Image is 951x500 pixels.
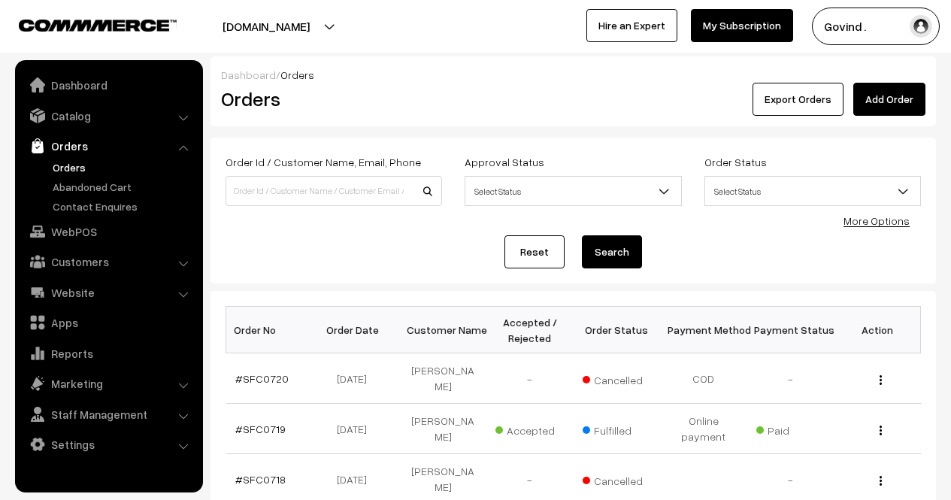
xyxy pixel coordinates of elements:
a: Orders [49,159,198,175]
span: Cancelled [583,469,658,489]
span: Select Status [465,178,680,205]
label: Approval Status [465,154,544,170]
th: Action [834,307,921,353]
th: Order No [226,307,313,353]
span: Select Status [704,176,921,206]
a: #SFC0719 [235,423,286,435]
a: Website [19,279,198,306]
td: - [747,353,834,404]
td: [PERSON_NAME] [400,404,487,454]
span: Select Status [465,176,681,206]
span: Select Status [705,178,920,205]
th: Payment Method [660,307,747,353]
a: Catalog [19,102,198,129]
a: Settings [19,431,198,458]
label: Order Status [704,154,767,170]
div: / [221,67,925,83]
span: Accepted [495,419,571,438]
img: Menu [880,426,882,435]
a: Apps [19,309,198,336]
a: Customers [19,248,198,275]
span: Paid [756,419,831,438]
td: - [486,353,574,404]
img: user [910,15,932,38]
a: COMMMERCE [19,15,150,33]
th: Order Date [313,307,400,353]
a: Dashboard [19,71,198,98]
img: Menu [880,375,882,385]
a: More Options [843,214,910,227]
th: Customer Name [400,307,487,353]
td: [DATE] [313,353,400,404]
a: Hire an Expert [586,9,677,42]
a: Reset [504,235,565,268]
span: Cancelled [583,368,658,388]
a: Add Order [853,83,925,116]
a: Dashboard [221,68,276,81]
img: Menu [880,476,882,486]
a: Staff Management [19,401,198,428]
td: [PERSON_NAME] [400,353,487,404]
a: My Subscription [691,9,793,42]
a: Marketing [19,370,198,397]
img: COMMMERCE [19,20,177,31]
button: Export Orders [753,83,843,116]
button: Govind . [812,8,940,45]
span: Orders [280,68,314,81]
span: Fulfilled [583,419,658,438]
label: Order Id / Customer Name, Email, Phone [226,154,421,170]
a: Abandoned Cart [49,179,198,195]
td: [DATE] [313,404,400,454]
a: #SFC0720 [235,372,289,385]
input: Order Id / Customer Name / Customer Email / Customer Phone [226,176,442,206]
h2: Orders [221,87,441,111]
a: Reports [19,340,198,367]
td: COD [660,353,747,404]
a: Orders [19,132,198,159]
button: [DOMAIN_NAME] [170,8,362,45]
a: #SFC0718 [235,473,286,486]
a: WebPOS [19,218,198,245]
th: Accepted / Rejected [486,307,574,353]
td: Online payment [660,404,747,454]
th: Order Status [574,307,661,353]
th: Payment Status [747,307,834,353]
button: Search [582,235,642,268]
a: Contact Enquires [49,198,198,214]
